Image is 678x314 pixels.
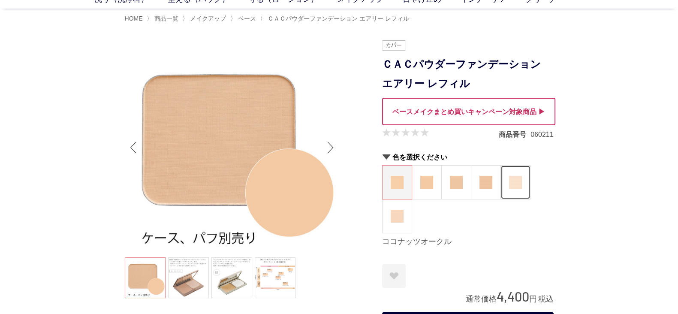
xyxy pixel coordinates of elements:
[322,130,339,165] div: Next slide
[182,15,228,23] li: 〉
[238,15,256,22] span: ベース
[509,176,522,189] img: ピーチアイボリー
[471,165,501,199] dl: アーモンドオークル
[230,15,258,23] li: 〉
[382,165,412,199] dl: ココナッツオークル
[412,165,442,199] dl: マカダミアオークル
[538,295,554,303] span: 税込
[391,210,404,223] img: ピーチベージュ
[450,176,463,189] img: ヘーゼルオークル
[442,166,471,199] a: ヘーゼルオークル
[125,130,142,165] div: Previous slide
[268,15,409,22] span: ＣＡＣパウダーファンデーション エアリー レフィル
[260,15,411,23] li: 〉
[391,176,404,189] img: ココナッツオークル
[466,295,497,303] span: 通常価格
[154,15,178,22] span: 商品一覧
[499,130,530,139] dt: 商品番号
[236,15,256,22] a: ベース
[529,295,537,303] span: 円
[266,15,409,22] a: ＣＡＣパウダーファンデーション エアリー レフィル
[420,176,433,189] img: マカダミアオークル
[147,15,181,23] li: 〉
[412,166,441,199] a: マカダミアオークル
[383,199,412,233] a: ピーチベージュ
[382,199,412,233] dl: ピーチベージュ
[125,40,339,255] img: ＣＡＣパウダーファンデーション エアリー レフィル マカダミアオークル
[441,165,471,199] dl: ヘーゼルオークル
[188,15,226,22] a: メイクアップ
[382,55,554,94] h1: ＣＡＣパウダーファンデーション エアリー レフィル
[382,153,554,162] h2: 色を選択ください
[500,165,530,199] dl: ピーチアイボリー
[125,15,143,22] a: HOME
[382,40,405,51] img: カバー
[382,237,554,247] div: ココナッツオークル
[382,264,406,288] a: お気に入りに登録する
[471,166,500,199] a: アーモンドオークル
[190,15,226,22] span: メイクアップ
[153,15,178,22] a: 商品一覧
[530,130,553,139] dd: 060211
[479,176,492,189] img: アーモンドオークル
[497,288,529,304] span: 4,400
[501,166,530,199] a: ピーチアイボリー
